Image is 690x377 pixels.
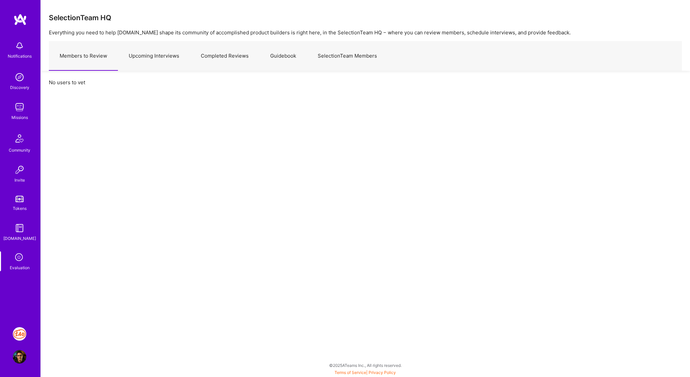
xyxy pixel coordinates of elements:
[13,39,26,53] img: bell
[15,196,24,202] img: tokens
[8,53,32,60] div: Notifications
[13,350,26,364] img: User Avatar
[13,100,26,114] img: teamwork
[335,370,396,375] span: |
[13,221,26,235] img: guide book
[49,13,111,22] h3: SelectionTeam HQ
[10,84,29,91] div: Discovery
[49,41,118,71] a: Members to Review
[369,370,396,375] a: Privacy Policy
[13,327,26,341] img: J: 240 Tutoring - Jobs Section Redesign
[41,71,690,102] div: No users to vet
[13,205,27,212] div: Tokens
[14,177,25,184] div: Invite
[49,29,682,36] p: Everything you need to help [DOMAIN_NAME] shape its community of accomplished product builders is...
[307,41,388,71] a: SelectionTeam Members
[118,41,190,71] a: Upcoming Interviews
[11,130,28,147] img: Community
[13,251,26,264] i: icon SelectionTeam
[13,70,26,84] img: discovery
[3,235,36,242] div: [DOMAIN_NAME]
[335,370,366,375] a: Terms of Service
[13,163,26,177] img: Invite
[11,114,28,121] div: Missions
[11,350,28,364] a: User Avatar
[10,264,30,271] div: Evaluation
[40,357,690,374] div: © 2025 ATeams Inc., All rights reserved.
[11,327,28,341] a: J: 240 Tutoring - Jobs Section Redesign
[9,147,30,154] div: Community
[190,41,259,71] a: Completed Reviews
[13,13,27,26] img: logo
[259,41,307,71] a: Guidebook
